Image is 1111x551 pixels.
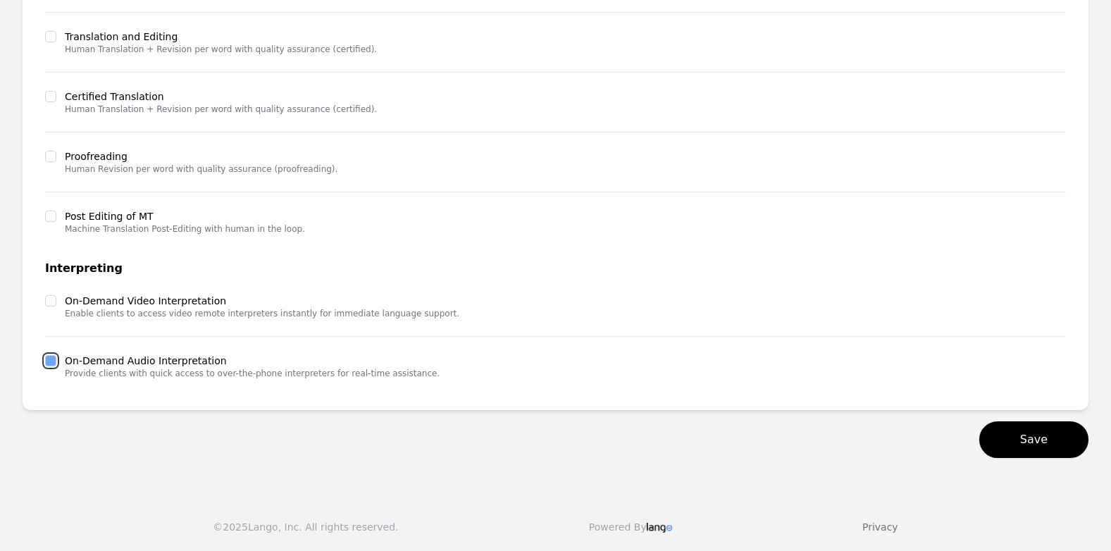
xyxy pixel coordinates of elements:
[65,104,377,115] p: Human Translation + Revision per word with quality assurance (certified).
[65,368,440,379] p: Provide clients with quick access to over-the-phone interpreters for real-time assistance.
[45,260,1066,277] h3: Interpreting
[979,421,1088,458] button: Save
[65,44,377,55] p: Human Translation + Revision per word with quality assurance (certified).
[65,163,337,175] p: Human Revision per word with quality assurance (proofreading).
[65,30,377,44] label: Translation and Editing
[213,520,398,534] div: © 2025 Lango, Inc. All rights reserved.
[65,294,459,308] label: On-Demand Video Interpretation
[647,523,672,533] img: Logo
[65,308,459,319] p: Enable clients to access video remote interpreters instantly for immediate language support.
[65,209,305,223] label: Post Editing of MT
[65,149,337,163] label: Proofreading
[65,354,440,368] label: On-Demand Audio Interpretation
[862,521,898,533] a: Privacy
[65,89,377,104] label: Certified Translation
[589,520,672,534] div: Powered By
[65,223,305,235] p: Machine Translation Post-Editing with human in the loop.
